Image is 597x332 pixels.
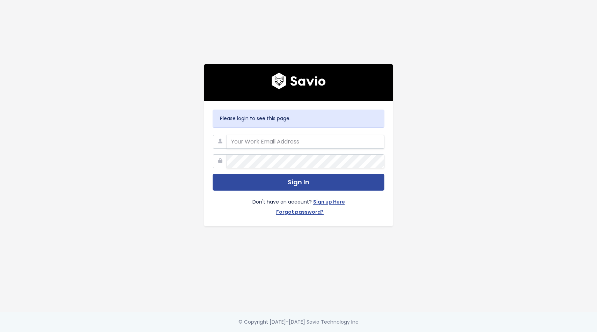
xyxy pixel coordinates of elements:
input: Your Work Email Address [227,135,384,149]
div: Don't have an account? [213,191,384,218]
p: Please login to see this page. [220,114,377,123]
button: Sign In [213,174,384,191]
img: logo600x187.a314fd40982d.png [272,73,326,89]
a: Sign up Here [313,198,345,208]
div: © Copyright [DATE]-[DATE] Savio Technology Inc [238,318,359,326]
a: Forgot password? [276,208,324,218]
